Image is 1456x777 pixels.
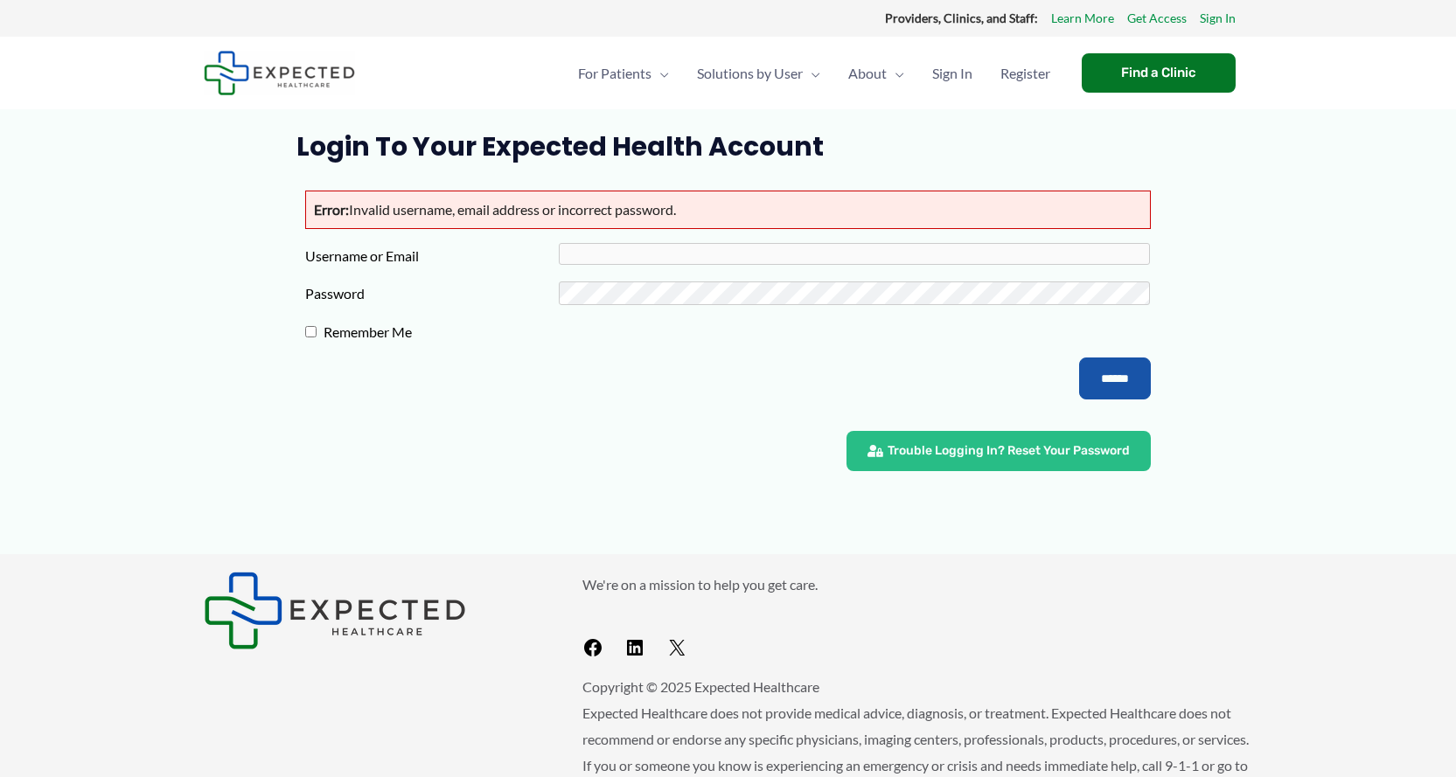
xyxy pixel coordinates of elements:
[305,243,559,269] label: Username or Email
[582,572,1253,598] p: We're on a mission to help you get care.
[1200,7,1236,30] a: Sign In
[296,131,1160,163] h1: Login to Your Expected Health Account
[564,43,683,104] a: For PatientsMenu Toggle
[582,678,819,695] span: Copyright © 2025 Expected Healthcare
[887,43,904,104] span: Menu Toggle
[1127,7,1187,30] a: Get Access
[932,43,972,104] span: Sign In
[918,43,986,104] a: Sign In
[697,43,803,104] span: Solutions by User
[986,43,1064,104] a: Register
[305,281,559,307] label: Password
[317,319,570,345] label: Remember Me
[651,43,669,104] span: Menu Toggle
[305,191,1151,229] p: Invalid username, email address or incorrect password.
[1000,43,1050,104] span: Register
[803,43,820,104] span: Menu Toggle
[834,43,918,104] a: AboutMenu Toggle
[204,572,539,649] aside: Footer Widget 1
[578,43,651,104] span: For Patients
[314,201,349,218] strong: Error:
[204,51,355,95] img: Expected Healthcare Logo - side, dark font, small
[846,431,1151,471] a: Trouble Logging In? Reset Your Password
[848,43,887,104] span: About
[564,43,1064,104] nav: Primary Site Navigation
[885,10,1038,25] strong: Providers, Clinics, and Staff:
[888,445,1130,457] span: Trouble Logging In? Reset Your Password
[204,572,466,649] img: Expected Healthcare Logo - side, dark font, small
[582,572,1253,665] aside: Footer Widget 2
[1082,53,1236,93] a: Find a Clinic
[683,43,834,104] a: Solutions by UserMenu Toggle
[1051,7,1114,30] a: Learn More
